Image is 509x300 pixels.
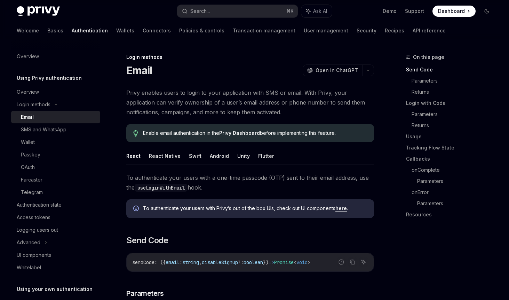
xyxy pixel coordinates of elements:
[412,75,498,86] a: Parameters
[21,188,43,197] div: Telegram
[432,6,476,17] a: Dashboard
[21,113,34,121] div: Email
[412,120,498,131] a: Returns
[17,52,39,61] div: Overview
[413,53,444,61] span: On this page
[17,88,39,96] div: Overview
[11,86,100,98] a: Overview
[17,251,51,259] div: UI components
[406,209,498,220] a: Resources
[132,259,154,266] span: sendCode
[348,257,357,267] button: Copy the contents from the code block
[412,164,498,176] a: onComplete
[11,224,100,236] a: Logging users out
[359,257,368,267] button: Ask AI
[72,22,108,39] a: Authentication
[11,186,100,199] a: Telegram
[17,100,50,109] div: Login methods
[244,259,263,266] span: boolean
[17,6,60,16] img: dark logo
[406,64,498,75] a: Send Code
[21,138,35,146] div: Wallet
[11,161,100,174] a: OAuth
[154,259,166,266] span: : ({
[412,187,498,198] a: onError
[412,86,498,98] a: Returns
[438,8,465,15] span: Dashboard
[17,213,50,222] div: Access tokens
[303,64,362,76] button: Open in ChatGPT
[286,8,294,14] span: ⌘ K
[406,153,498,164] a: Callbacks
[238,259,244,266] span: ?:
[406,98,498,109] a: Login with Code
[417,176,498,187] a: Parameters
[17,285,93,293] h5: Using your own authentication
[335,205,347,211] a: here
[405,8,424,15] a: Support
[11,50,100,63] a: Overview
[219,130,260,136] a: Privy Dashboard
[304,22,348,39] a: User management
[481,6,492,17] button: Toggle dark mode
[269,259,274,266] span: =>
[21,163,35,171] div: OAuth
[337,257,346,267] button: Report incorrect code
[11,199,100,211] a: Authentication state
[189,148,201,164] button: Swift
[149,148,181,164] button: React Native
[406,142,498,153] a: Tracking Flow State
[294,259,296,266] span: <
[179,22,224,39] a: Policies & controls
[166,259,180,266] span: email
[17,22,39,39] a: Welcome
[274,259,294,266] span: Promise
[313,8,327,15] span: Ask AI
[17,238,40,247] div: Advanced
[21,176,42,184] div: Farcaster
[202,259,238,266] span: disableSignup
[133,130,138,137] svg: Tip
[182,259,199,266] span: string
[133,206,140,213] svg: Info
[17,263,41,272] div: Whitelabel
[413,22,446,39] a: API reference
[308,259,310,266] span: >
[199,259,202,266] span: ,
[17,226,58,234] div: Logging users out
[417,198,498,209] a: Parameters
[180,259,182,266] span: :
[126,64,152,77] h1: Email
[17,201,62,209] div: Authentication state
[126,235,168,246] span: Send Code
[143,22,171,39] a: Connectors
[210,148,229,164] button: Android
[233,22,295,39] a: Transaction management
[383,8,397,15] a: Demo
[11,249,100,261] a: UI components
[11,123,100,136] a: SMS and WhatsApp
[11,174,100,186] a: Farcaster
[258,148,274,164] button: Flutter
[11,111,100,123] a: Email
[357,22,376,39] a: Security
[11,136,100,148] a: Wallet
[17,74,82,82] h5: Using Privy authentication
[412,109,498,120] a: Parameters
[11,211,100,224] a: Access tokens
[190,7,210,15] div: Search...
[21,151,40,159] div: Passkey
[385,22,404,39] a: Recipes
[406,131,498,142] a: Usage
[143,130,367,137] span: Enable email authentication in the before implementing this feature.
[11,148,100,161] a: Passkey
[126,54,374,61] div: Login methods
[47,22,63,39] a: Basics
[21,125,66,134] div: SMS and WhatsApp
[177,5,298,17] button: Search...⌘K
[316,67,358,74] span: Open in ChatGPT
[11,261,100,274] a: Whitelabel
[126,173,374,192] span: To authenticate your users with a one-time passcode (OTP) sent to their email address, use the hook.
[301,5,332,17] button: Ask AI
[126,148,141,164] button: React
